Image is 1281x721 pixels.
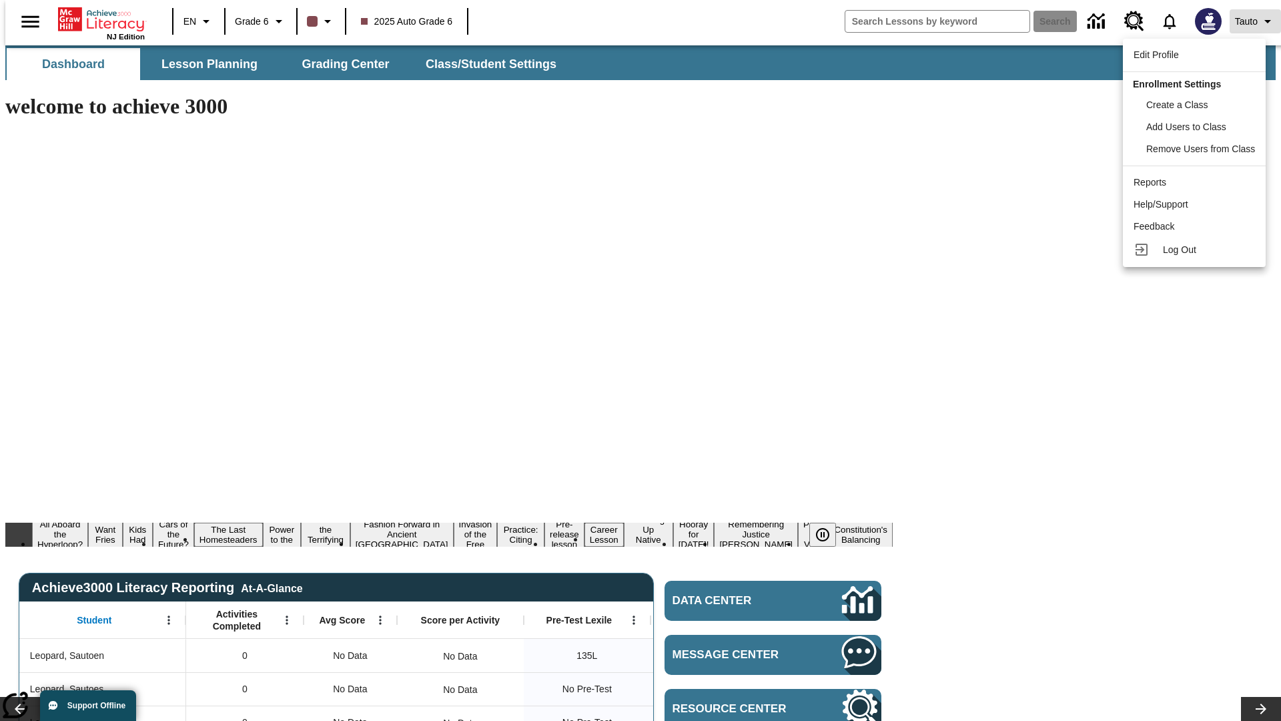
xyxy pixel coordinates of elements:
[1134,199,1188,210] span: Help/Support
[1146,144,1255,154] span: Remove Users from Class
[1133,79,1221,89] span: Enrollment Settings
[1134,49,1179,60] span: Edit Profile
[1134,221,1174,232] span: Feedback
[1134,177,1166,188] span: Reports
[1146,99,1208,110] span: Create a Class
[1146,122,1226,132] span: Add Users to Class
[1163,244,1196,255] span: Log Out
